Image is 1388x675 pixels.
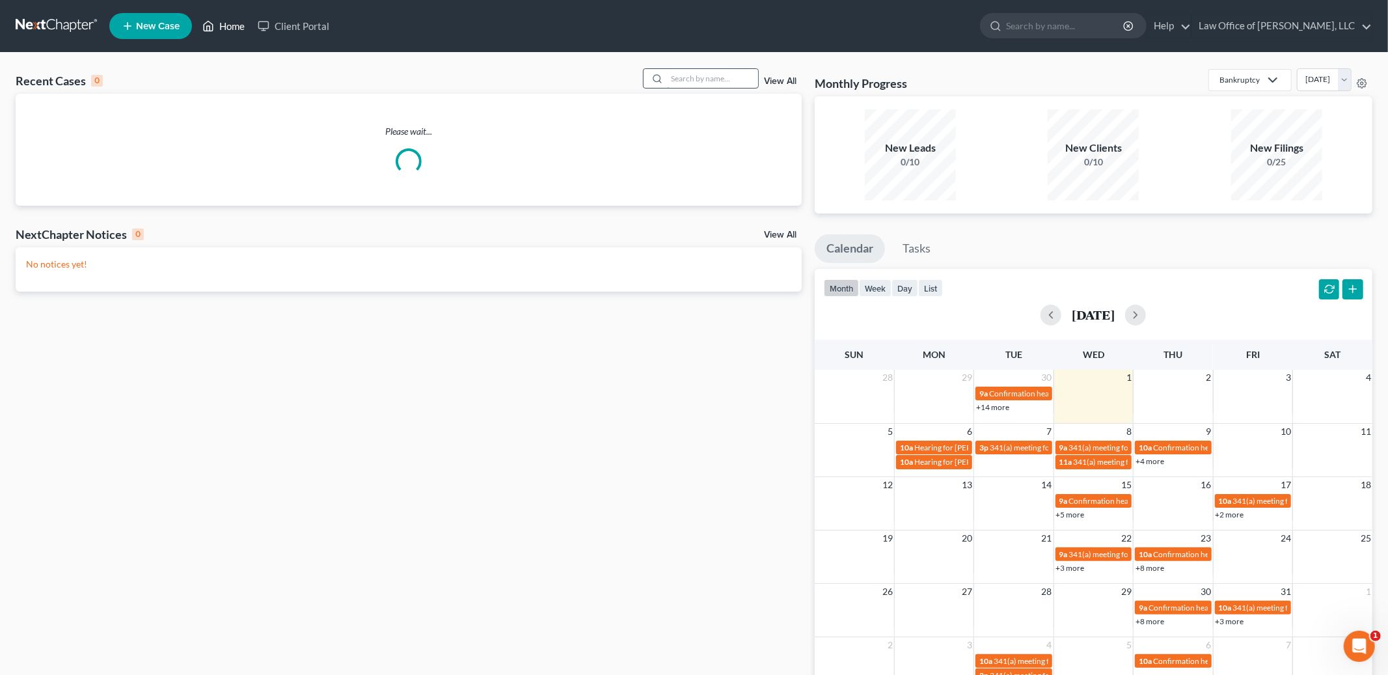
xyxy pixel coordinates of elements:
[1149,603,1365,613] span: Confirmation hearing for [PERSON_NAME] & [PERSON_NAME]
[132,228,144,240] div: 0
[859,279,891,297] button: week
[1231,141,1322,156] div: New Filings
[1120,530,1133,546] span: 22
[1219,74,1260,85] div: Bankruptcy
[1285,637,1292,653] span: 7
[1200,477,1213,493] span: 16
[979,656,992,666] span: 10a
[1046,424,1054,439] span: 7
[900,443,913,452] span: 10a
[1041,584,1054,599] span: 28
[1359,424,1372,439] span: 11
[16,125,802,138] p: Please wait...
[1005,349,1022,360] span: Tue
[1059,549,1068,559] span: 9a
[1072,308,1115,322] h2: [DATE]
[1041,477,1054,493] span: 14
[1136,456,1164,466] a: +4 more
[966,637,973,653] span: 3
[1048,156,1139,169] div: 0/10
[251,14,336,38] a: Client Portal
[1069,496,1217,506] span: Confirmation hearing for [PERSON_NAME]
[1139,656,1152,666] span: 10a
[1200,530,1213,546] span: 23
[1205,637,1213,653] span: 6
[1231,156,1322,169] div: 0/25
[667,69,758,88] input: Search by name...
[815,234,885,263] a: Calendar
[1147,14,1191,38] a: Help
[1359,530,1372,546] span: 25
[1205,424,1213,439] span: 9
[881,370,894,385] span: 28
[1136,616,1164,626] a: +8 more
[914,443,1016,452] span: Hearing for [PERSON_NAME]
[1365,370,1372,385] span: 4
[865,156,956,169] div: 0/10
[990,443,1115,452] span: 341(a) meeting for [PERSON_NAME]
[845,349,864,360] span: Sun
[16,227,144,242] div: NextChapter Notices
[1205,370,1213,385] span: 2
[886,637,894,653] span: 2
[1139,443,1152,452] span: 10a
[1059,496,1068,506] span: 9a
[1365,584,1372,599] span: 1
[1120,477,1133,493] span: 15
[764,230,796,240] a: View All
[979,443,988,452] span: 3p
[1324,349,1340,360] span: Sat
[1163,349,1182,360] span: Thu
[881,530,894,546] span: 19
[196,14,251,38] a: Home
[891,234,942,263] a: Tasks
[1279,530,1292,546] span: 24
[1153,656,1301,666] span: Confirmation hearing for [PERSON_NAME]
[1069,549,1195,559] span: 341(a) meeting for [PERSON_NAME]
[918,279,943,297] button: list
[1359,477,1372,493] span: 18
[1006,14,1125,38] input: Search by name...
[966,424,973,439] span: 6
[891,279,918,297] button: day
[1120,584,1133,599] span: 29
[865,141,956,156] div: New Leads
[989,389,1206,398] span: Confirmation hearing for [PERSON_NAME] & [PERSON_NAME]
[1279,584,1292,599] span: 31
[976,402,1009,412] a: +14 more
[1219,603,1232,613] span: 10a
[1153,443,1370,452] span: Confirmation hearing for [PERSON_NAME] & [PERSON_NAME]
[1233,496,1359,506] span: 341(a) meeting for [PERSON_NAME]
[1219,496,1232,506] span: 10a
[136,21,180,31] span: New Case
[1233,603,1359,613] span: 341(a) meeting for [PERSON_NAME]
[923,349,946,360] span: Mon
[1216,510,1244,519] a: +2 more
[1139,549,1152,559] span: 10a
[960,477,973,493] span: 13
[824,279,859,297] button: month
[960,530,973,546] span: 20
[1153,549,1301,559] span: Confirmation hearing for [PERSON_NAME]
[1192,14,1372,38] a: Law Office of [PERSON_NAME], LLC
[1344,631,1375,662] iframe: Intercom live chat
[900,457,913,467] span: 10a
[1069,443,1195,452] span: 341(a) meeting for [PERSON_NAME]
[1083,349,1104,360] span: Wed
[1125,637,1133,653] span: 5
[960,370,973,385] span: 29
[914,457,1016,467] span: Hearing for [PERSON_NAME]
[1139,603,1147,613] span: 9a
[881,477,894,493] span: 12
[979,389,988,398] span: 9a
[1059,457,1072,467] span: 11a
[764,77,796,86] a: View All
[994,656,1188,666] span: 341(a) meeting for [PERSON_NAME] & [PERSON_NAME]
[881,584,894,599] span: 26
[1041,530,1054,546] span: 21
[886,424,894,439] span: 5
[960,584,973,599] span: 27
[1136,563,1164,573] a: +8 more
[1074,457,1199,467] span: 341(a) meeting for [PERSON_NAME]
[1279,477,1292,493] span: 17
